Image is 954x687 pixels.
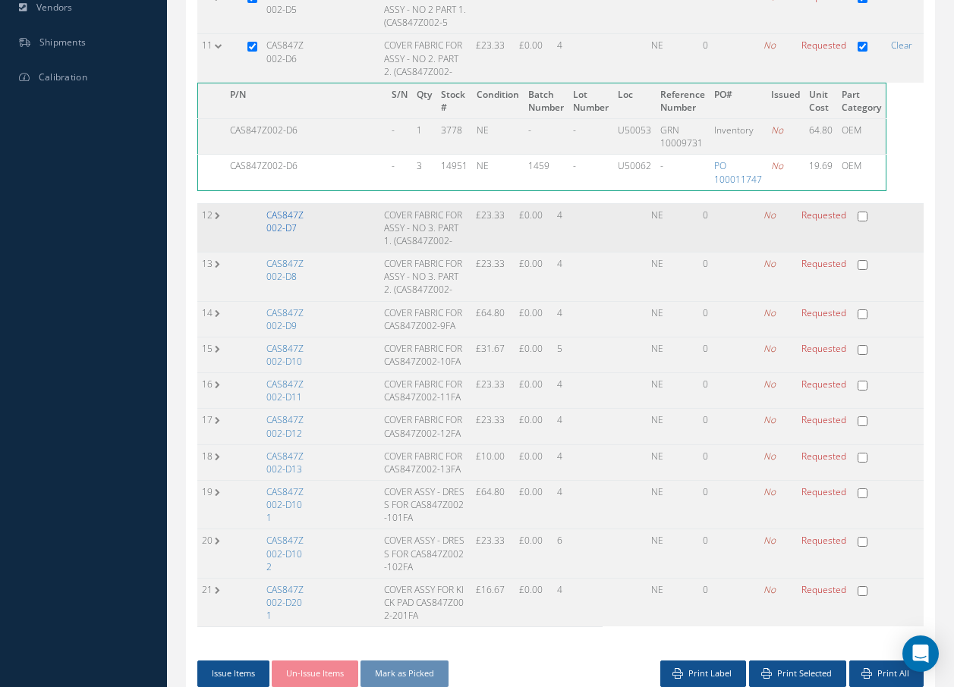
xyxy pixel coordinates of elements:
[618,159,651,172] span: U50062
[849,660,924,687] a: Print All
[647,409,698,444] td: NE
[837,155,886,190] td: OEM
[266,306,304,332] a: CAS847Z002-D9
[801,450,846,463] span: Requested
[379,34,471,83] td: COVER FABRIC FOR ASSY - NO 2. PART 2. (CAS847Z002-
[387,83,412,118] th: S/N
[553,529,602,578] td: 6
[266,257,304,283] a: CAS847Z002-D8
[804,83,837,118] th: Unit Cost
[553,444,602,480] td: 4
[698,203,759,252] td: 0
[515,253,553,301] td: £0.00
[202,378,215,391] label: 16
[202,583,215,596] label: 21
[515,409,553,444] td: £0.00
[767,83,804,118] th: Issued
[568,155,613,190] td: -
[553,253,602,301] td: 4
[764,413,776,426] i: No
[698,337,759,372] td: 0
[225,83,387,118] th: P/N
[801,413,846,426] span: Requested
[804,119,837,155] td: 64.80
[361,660,449,687] button: Mark as Picked
[698,578,759,626] td: 0
[647,578,698,626] td: NE
[202,306,215,319] label: 14
[771,124,783,136] i: No
[379,373,471,409] td: COVER FABRIC FOR CAS847Z002-11FA
[647,529,698,578] td: NE
[471,578,515,626] td: £16.67
[801,39,846,52] span: Requested
[698,373,759,409] td: 0
[698,34,759,83] td: 0
[471,253,515,301] td: £23.33
[568,119,613,155] td: -
[660,124,703,149] a: GRN 10009731
[647,34,698,83] td: NE
[436,155,472,190] td: 14951
[412,83,436,118] th: Qty
[266,378,304,403] a: CAS847Z002-D11
[764,39,776,52] i: No
[471,337,515,372] td: £31.67
[618,124,651,136] span: U50053
[837,83,886,118] th: Part Category
[801,534,846,547] span: Requested
[764,378,776,391] i: No
[524,83,568,118] th: Batch Number
[515,444,553,480] td: £0.00
[471,444,515,480] td: £10.00
[647,444,698,480] td: NE
[568,83,613,118] th: Lot Number
[515,480,553,529] td: £0.00
[647,373,698,409] td: NE
[266,209,304,234] a: CAS847Z002-D7
[387,155,412,190] td: -
[515,578,553,626] td: £0.00
[515,373,553,409] td: £0.00
[647,480,698,529] td: NE
[472,119,524,155] td: NE
[379,480,471,529] td: COVER ASSY - DRESS FOR CAS847Z002-101FA
[764,306,776,319] i: No
[202,209,215,221] label: 12
[764,209,776,221] i: No
[471,301,515,337] td: £64.80
[553,409,602,444] td: 4
[801,257,846,270] span: Requested
[471,529,515,578] td: £23.33
[698,253,759,301] td: 0
[801,378,846,391] span: Requested
[515,203,553,252] td: £0.00
[225,155,387,190] td: CAS847Z002-D6
[266,485,304,524] a: CAS847Z002-D101
[647,301,698,337] td: NE
[379,444,471,480] td: COVER FABRIC FOR CAS847Z002-13FA
[266,534,304,572] a: CAS847Z002-D102
[202,39,215,52] label: 11
[553,203,602,252] td: 4
[412,119,436,155] td: 1
[710,83,767,118] th: PO#
[39,71,87,83] span: Calibration
[197,660,269,687] button: Issue Items
[698,409,759,444] td: 0
[891,39,912,52] a: Clear
[472,83,524,118] th: Condition
[698,480,759,529] td: 0
[801,485,846,498] span: Requested
[837,119,886,155] td: OEM
[472,155,524,190] td: NE
[471,203,515,252] td: £23.33
[698,301,759,337] td: 0
[660,159,663,172] span: -
[804,155,837,190] td: 19.69
[553,301,602,337] td: 4
[660,660,746,687] button: Print Label
[471,34,515,83] td: £23.33
[801,342,846,355] span: Requested
[553,480,602,529] td: 4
